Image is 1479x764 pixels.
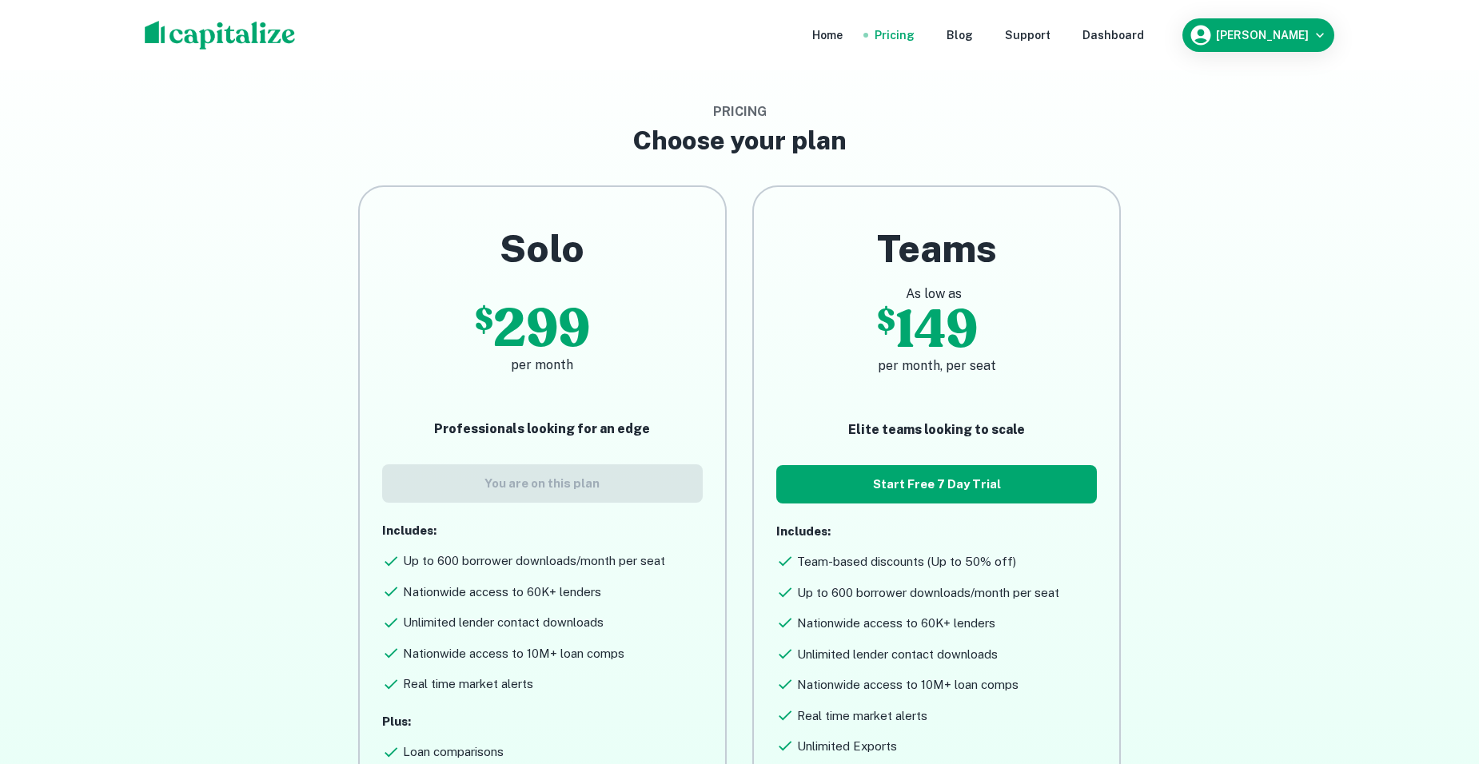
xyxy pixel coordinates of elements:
[797,615,995,633] h6: Nationwide access to 60K+ lenders
[895,304,978,356] p: 149
[403,552,665,571] h6: Up to 600 borrower downloads/month per seat
[633,121,847,160] h3: Choose your plan
[797,676,1019,694] h6: Nationwide access to 10M+ loan comps
[1216,30,1309,41] h6: [PERSON_NAME]
[713,104,767,119] span: Pricing
[382,522,703,540] p: Includes:
[475,303,493,356] p: $
[776,420,1097,440] p: Elite teams looking to scale
[1005,26,1050,44] a: Support
[797,584,1059,603] h6: Up to 600 borrower downloads/month per seat
[797,738,897,756] h6: Unlimited Exports
[875,26,915,44] a: Pricing
[776,356,1097,376] h6: per month, per seat
[776,465,1097,503] button: Start Free 7 Day Trial
[1082,26,1144,44] a: Dashboard
[493,303,590,356] p: 299
[382,713,703,731] p: Plus:
[403,583,601,602] h6: Nationwide access to 60K+ lenders
[403,675,533,694] h6: Real time market alerts
[403,614,604,632] h6: Unlimited lender contact downloads
[1399,636,1479,713] iframe: Chat Widget
[947,26,973,44] a: Blog
[776,523,1097,541] p: Includes:
[797,707,927,726] h6: Real time market alerts
[403,645,624,663] h6: Nationwide access to 10M+ loan comps
[797,553,1016,571] h6: Team-based discounts (Up to 50% off)
[382,356,703,375] h6: per month
[797,646,998,664] h6: Unlimited lender contact downloads
[403,743,504,762] h6: Loan comparisons
[1182,18,1334,52] button: [PERSON_NAME]
[382,225,703,272] h2: Solo
[877,304,895,356] p: $
[145,21,296,50] img: capitalize-logo.png
[776,225,1097,272] h2: Teams
[812,26,843,44] a: Home
[382,420,703,439] p: Professionals looking for an edge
